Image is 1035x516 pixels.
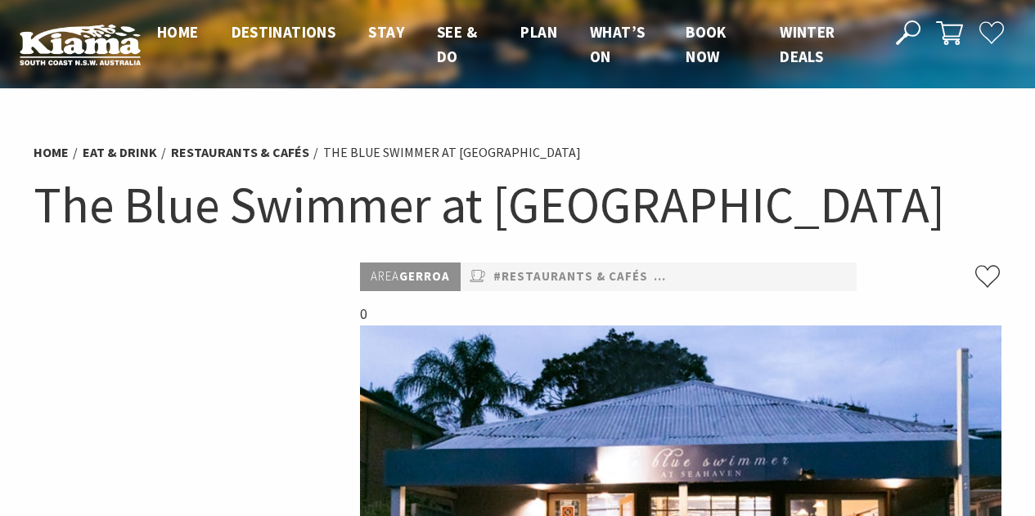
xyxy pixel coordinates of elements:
[371,268,399,284] span: Area
[368,22,404,42] span: Stay
[83,144,157,161] a: Eat & Drink
[368,22,404,43] a: Stay
[437,22,477,66] span: See & Do
[520,22,557,43] a: Plan
[780,22,835,68] a: Winter Deals
[360,262,461,291] p: Gerroa
[686,22,727,66] span: Book now
[686,22,727,68] a: Book now
[590,22,645,66] span: What’s On
[590,22,645,68] a: What’s On
[34,172,1002,238] h1: The Blue Swimmer at [GEOGRAPHIC_DATA]
[654,267,903,287] a: #Farmers' Markets & Local Produce
[520,22,557,42] span: Plan
[780,22,835,66] span: Winter Deals
[20,24,141,65] img: Kiama Logo
[157,22,199,43] a: Home
[493,267,648,287] a: #Restaurants & Cafés
[437,22,477,68] a: See & Do
[141,20,877,70] nav: Main Menu
[157,22,199,42] span: Home
[232,22,336,43] a: Destinations
[171,144,309,161] a: Restaurants & Cafés
[34,144,69,161] a: Home
[232,22,336,42] span: Destinations
[323,142,581,164] li: The Blue Swimmer at [GEOGRAPHIC_DATA]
